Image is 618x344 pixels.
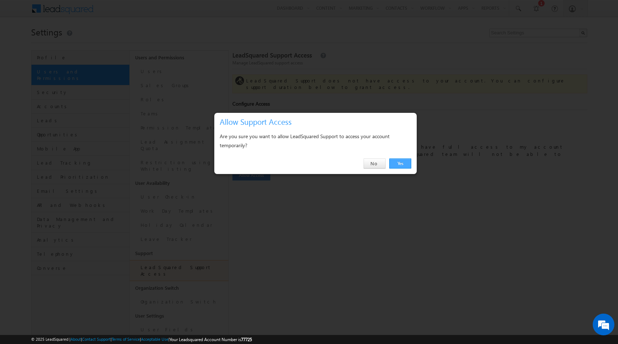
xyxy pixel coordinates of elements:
span: © 2025 LeadSquared | | | | | [31,336,252,343]
span: Your Leadsquared Account Number is [169,337,252,342]
div: Are you sure you want to allow LeadSquared Support to access your account temporarily? [220,132,411,150]
a: Yes [389,158,411,169]
a: Terms of Service [112,337,140,341]
span: 77725 [241,337,252,342]
a: Acceptable Use [141,337,168,341]
a: No [364,158,386,169]
a: Contact Support [82,337,111,341]
h3: Allow Support Access [220,115,414,128]
a: About [70,337,81,341]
